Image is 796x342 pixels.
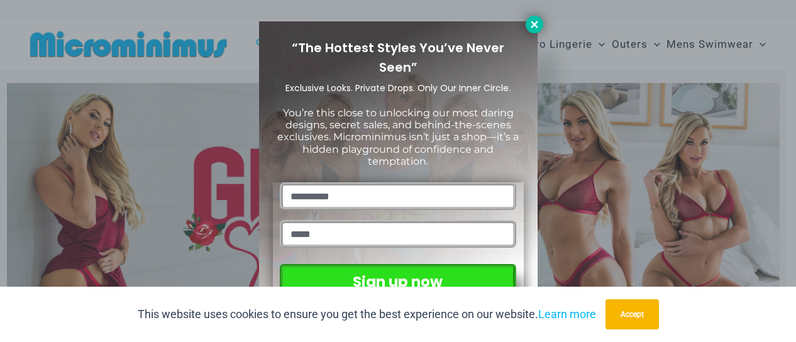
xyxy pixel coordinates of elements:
button: Sign up now [280,264,516,300]
a: Learn more [538,307,596,321]
button: Accept [605,299,659,329]
span: You’re this close to unlocking our most daring designs, secret sales, and behind-the-scenes exclu... [277,107,519,167]
p: This website uses cookies to ensure you get the best experience on our website. [138,305,596,324]
button: Close [526,16,543,33]
span: “The Hottest Styles You’ve Never Seen” [292,39,504,76]
span: Exclusive Looks. Private Drops. Only Our Inner Circle. [285,82,511,94]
